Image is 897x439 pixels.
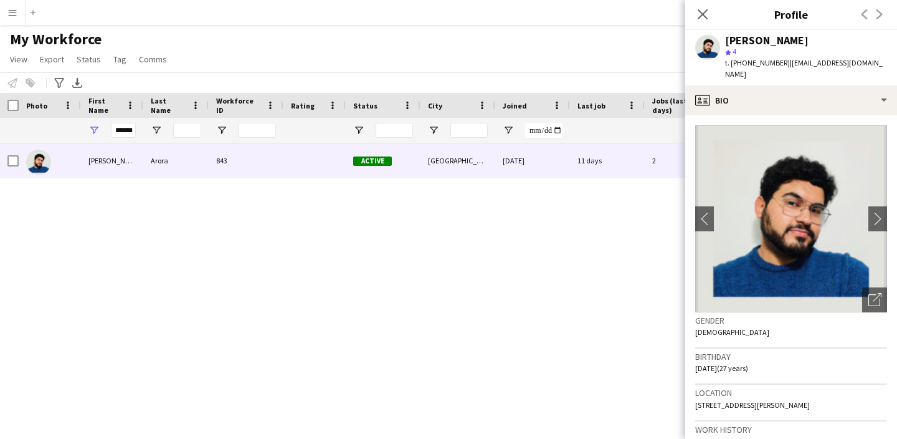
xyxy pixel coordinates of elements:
[139,54,167,65] span: Comms
[525,123,562,138] input: Joined Filter Input
[376,123,413,138] input: Status Filter Input
[577,101,605,110] span: Last job
[111,123,136,138] input: First Name Filter Input
[652,96,697,115] span: Jobs (last 90 days)
[420,143,495,178] div: [GEOGRAPHIC_DATA]
[353,125,364,136] button: Open Filter Menu
[695,327,769,337] span: [DEMOGRAPHIC_DATA]
[695,400,810,410] span: [STREET_ADDRESS][PERSON_NAME]
[645,143,719,178] div: 2
[428,125,439,136] button: Open Filter Menu
[81,143,143,178] div: [PERSON_NAME]
[35,51,69,67] a: Export
[113,54,126,65] span: Tag
[695,315,887,326] h3: Gender
[695,387,887,398] h3: Location
[695,125,887,312] img: Crew avatar or photo
[88,96,121,115] span: First Name
[216,125,227,136] button: Open Filter Menu
[5,51,32,67] a: View
[88,125,100,136] button: Open Filter Menu
[450,123,488,138] input: City Filter Input
[26,101,47,110] span: Photo
[77,54,101,65] span: Status
[10,54,27,65] span: View
[503,101,527,110] span: Joined
[72,51,106,67] a: Status
[108,51,131,67] a: Tag
[173,123,201,138] input: Last Name Filter Input
[70,75,85,90] app-action-btn: Export XLSX
[40,54,64,65] span: Export
[151,96,186,115] span: Last Name
[503,125,514,136] button: Open Filter Menu
[725,58,790,67] span: t. [PHONE_NUMBER]
[725,35,809,46] div: [PERSON_NAME]
[695,424,887,435] h3: Work history
[291,101,315,110] span: Rating
[239,123,276,138] input: Workforce ID Filter Input
[151,125,162,136] button: Open Filter Menu
[353,101,377,110] span: Status
[353,157,392,166] span: Active
[209,143,283,178] div: 843
[10,30,102,49] span: My Workforce
[725,58,883,79] span: | [EMAIL_ADDRESS][DOMAIN_NAME]
[26,150,51,175] img: Parnav Arora
[52,75,67,90] app-action-btn: Advanced filters
[695,351,887,362] h3: Birthday
[570,143,645,178] div: 11 days
[733,47,736,56] span: 4
[216,96,261,115] span: Workforce ID
[685,6,897,22] h3: Profile
[685,85,897,115] div: Bio
[495,143,570,178] div: [DATE]
[862,287,887,312] div: Open photos pop-in
[143,143,209,178] div: Arora
[134,51,172,67] a: Comms
[695,364,748,373] span: [DATE] (27 years)
[428,101,442,110] span: City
